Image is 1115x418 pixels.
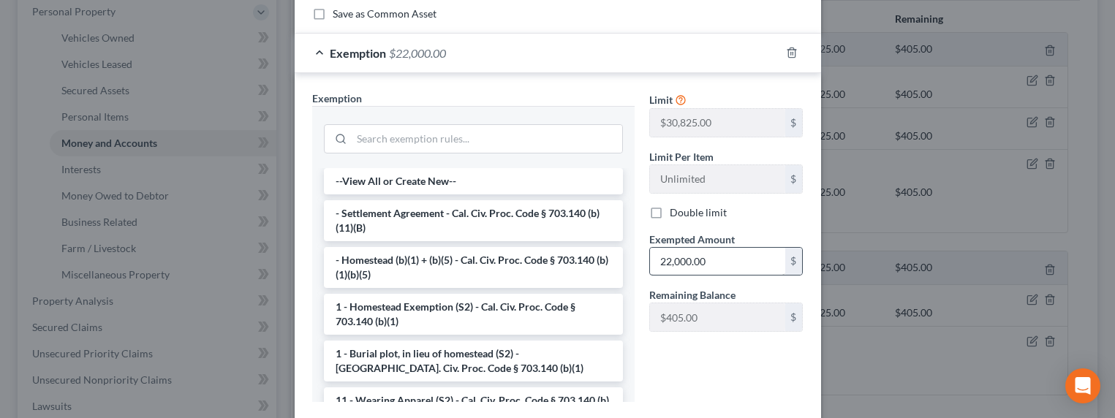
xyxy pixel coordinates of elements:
li: --View All or Create New-- [324,168,623,194]
label: Double limit [670,205,727,220]
input: Search exemption rules... [352,125,622,153]
span: Exemption [330,46,386,60]
input: -- [650,109,785,137]
div: $ [785,109,803,137]
span: Exemption [312,92,362,104]
div: $ [785,303,803,331]
li: - Settlement Agreement - Cal. Civ. Proc. Code § 703.140 (b)(11)(B) [324,200,623,241]
span: Limit [649,94,673,106]
div: $ [785,165,803,193]
div: Open Intercom Messenger [1065,368,1100,403]
li: 1 - Homestead Exemption (S2) - Cal. Civ. Proc. Code § 703.140 (b)(1) [324,294,623,335]
input: -- [650,303,785,331]
div: $ [785,248,803,275]
li: - Homestead (b)(1) + (b)(5) - Cal. Civ. Proc. Code § 703.140 (b)(1)(b)(5) [324,247,623,288]
li: 1 - Burial plot, in lieu of homestead (S2) - [GEOGRAPHIC_DATA]. Civ. Proc. Code § 703.140 (b)(1) [324,341,623,381]
span: Exempted Amount [649,233,735,246]
span: $22,000.00 [389,46,446,60]
input: 0.00 [650,248,785,275]
label: Save as Common Asset [333,7,436,21]
label: Limit Per Item [649,149,714,164]
label: Remaining Balance [649,287,736,303]
input: -- [650,165,785,193]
